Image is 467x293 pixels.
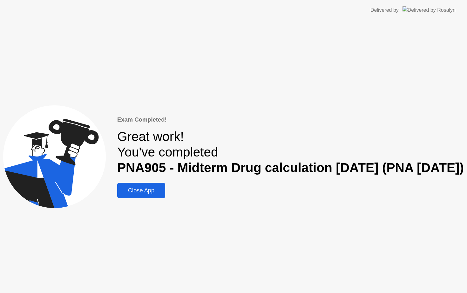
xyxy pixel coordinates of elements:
div: Great work! You've completed [117,129,464,175]
div: Close App [119,187,163,194]
div: Delivered by [370,6,399,14]
b: PNA905 - Midterm Drug calculation [DATE] (PNA [DATE]) [117,160,464,175]
img: Delivered by Rosalyn [403,6,456,14]
div: Exam Completed! [117,115,464,124]
button: Close App [117,183,165,198]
